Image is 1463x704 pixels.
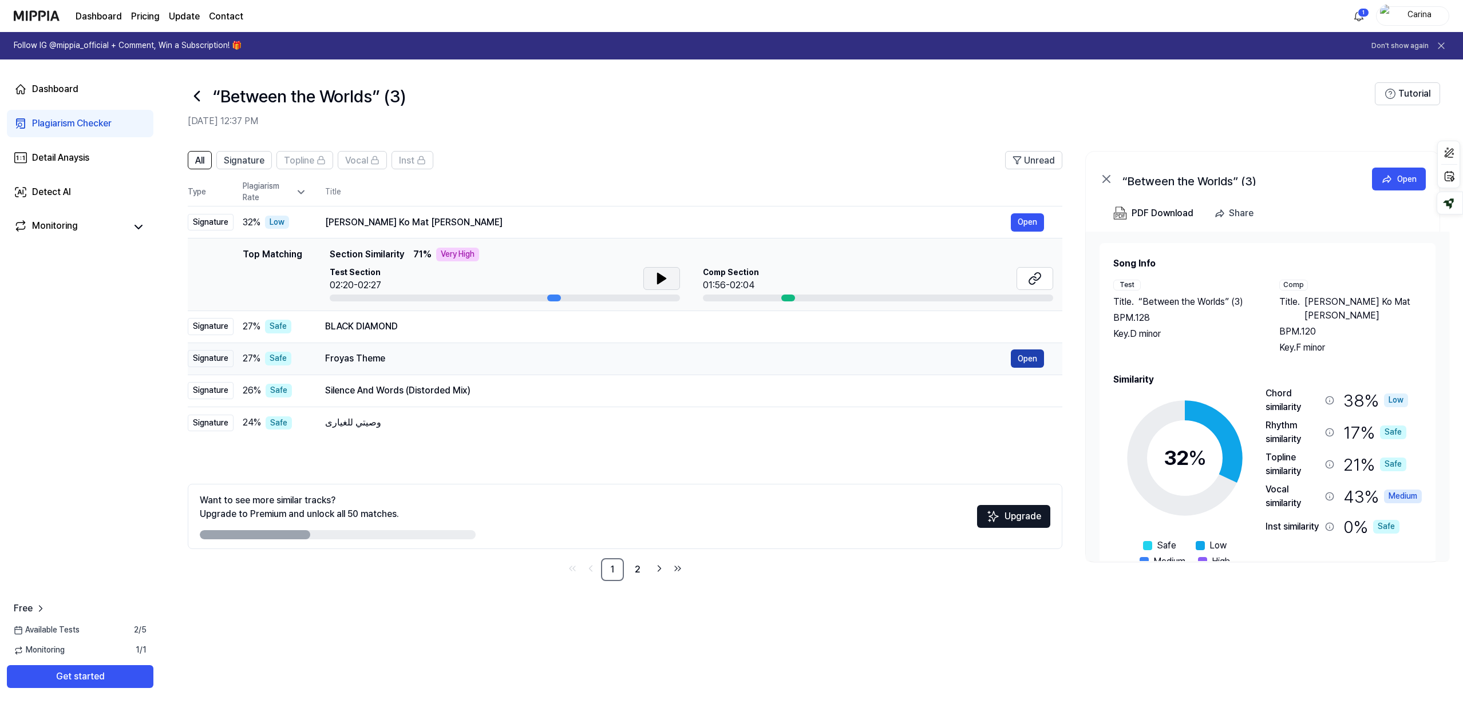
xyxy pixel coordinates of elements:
span: Title . [1113,295,1134,309]
span: High [1212,555,1230,568]
a: Dashboard [76,10,122,23]
button: profileCarina [1376,6,1449,26]
div: Test [1113,280,1141,291]
a: 1 [601,558,624,581]
th: Type [188,178,234,206]
div: Very High [436,248,479,261]
h1: Follow IG @mippia_official + Comment, Win a Subscription! 🎁 [14,40,242,51]
span: [PERSON_NAME] Ko Mat [PERSON_NAME] [1304,295,1422,323]
div: Silence And Words (Distorded Mix) [325,384,1044,397]
img: profile [1380,5,1394,27]
div: Froyas Theme [325,352,1011,365]
div: Comp [1279,280,1308,291]
h1: “Between the Worlds” (3) [213,84,406,108]
div: Share [1229,206,1254,221]
span: 2 / 5 [134,625,147,636]
div: Key. F minor [1279,341,1422,355]
div: Want to see more similar tracks? Upgrade to Premium and unlock all 50 matches. [200,494,399,521]
button: 알림1 [1350,7,1368,25]
div: “Between the Worlds” (3) [1122,172,1351,186]
div: Signature [188,318,234,335]
span: Title . [1279,295,1300,323]
h2: Song Info [1113,257,1422,271]
div: BPM. 128 [1113,311,1256,325]
button: Topline [276,151,333,169]
div: 43 % [1343,483,1422,510]
span: 27 % [243,352,260,365]
a: Detail Anaysis [7,144,153,172]
div: Safe [1373,520,1399,534]
h2: Similarity [1113,373,1422,387]
span: % [1188,446,1207,470]
a: Contact [209,10,243,23]
button: All [188,151,212,169]
a: Song InfoTestTitle.“Between the Worlds” (3)BPM.128Key.D minorCompTitle.[PERSON_NAME] Ko Mat [PERS... [1086,232,1449,561]
button: Open [1372,168,1426,190]
div: Topline similarity [1266,451,1320,478]
a: Go to next page [651,560,667,576]
img: PDF Download [1113,206,1127,220]
span: Unread [1024,154,1055,168]
div: Key. D minor [1113,327,1256,341]
span: Monitoring [14,645,65,656]
div: Low [265,216,289,229]
span: 27 % [243,320,260,333]
a: Monitoring [14,219,126,235]
div: Dashboard [32,82,78,96]
button: Share [1209,202,1263,225]
button: Signature [216,151,272,169]
span: Low [1209,539,1227,552]
div: 02:20-02:27 [330,279,381,292]
a: SparklesUpgrade [977,515,1050,526]
button: Get started [7,665,153,688]
a: 2 [626,558,649,581]
a: Update [169,10,200,23]
div: Inst similarity [1266,520,1320,534]
div: Top Matching [243,248,302,301]
div: Safe [1380,425,1406,439]
a: Dashboard [7,75,153,103]
a: Pricing [131,10,160,23]
div: Signature [188,415,234,432]
span: Test Section [330,267,381,279]
a: Plagiarism Checker [7,110,153,137]
div: 01:56-02:04 [703,279,759,292]
button: Tutorial [1375,82,1440,105]
a: Go to first page [564,560,580,576]
div: Plagiarism Rate [243,181,307,203]
div: Detect AI [32,185,71,199]
span: 26 % [243,384,261,397]
span: 71 % [413,248,432,261]
div: Low [1384,393,1408,407]
button: Unread [1005,151,1062,169]
span: Section Similarity [330,248,404,261]
div: وصيتي للغيارى [325,416,1044,429]
nav: pagination [188,558,1062,581]
span: 32 % [243,216,260,229]
div: 17 % [1343,419,1406,446]
span: Inst [399,154,414,168]
a: Free [14,602,46,615]
a: Open [1011,349,1044,368]
span: Signature [224,154,264,168]
span: Free [14,602,33,615]
button: PDF Download [1111,202,1196,225]
div: Vocal similarity [1266,483,1320,510]
span: Vocal [345,154,368,168]
div: Monitoring [32,219,78,235]
a: Detect AI [7,178,153,206]
div: Medium [1384,490,1422,503]
button: Don't show again [1371,41,1429,51]
img: 알림 [1352,9,1366,23]
div: Signature [188,350,234,367]
img: Sparkles [986,510,1000,523]
span: 1 / 1 [136,645,147,656]
div: Safe [266,384,292,397]
button: Open [1011,213,1044,232]
div: Carina [1397,9,1442,22]
div: Signature [188,214,234,231]
div: Plagiarism Checker [32,117,112,130]
div: Safe [1380,458,1406,471]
